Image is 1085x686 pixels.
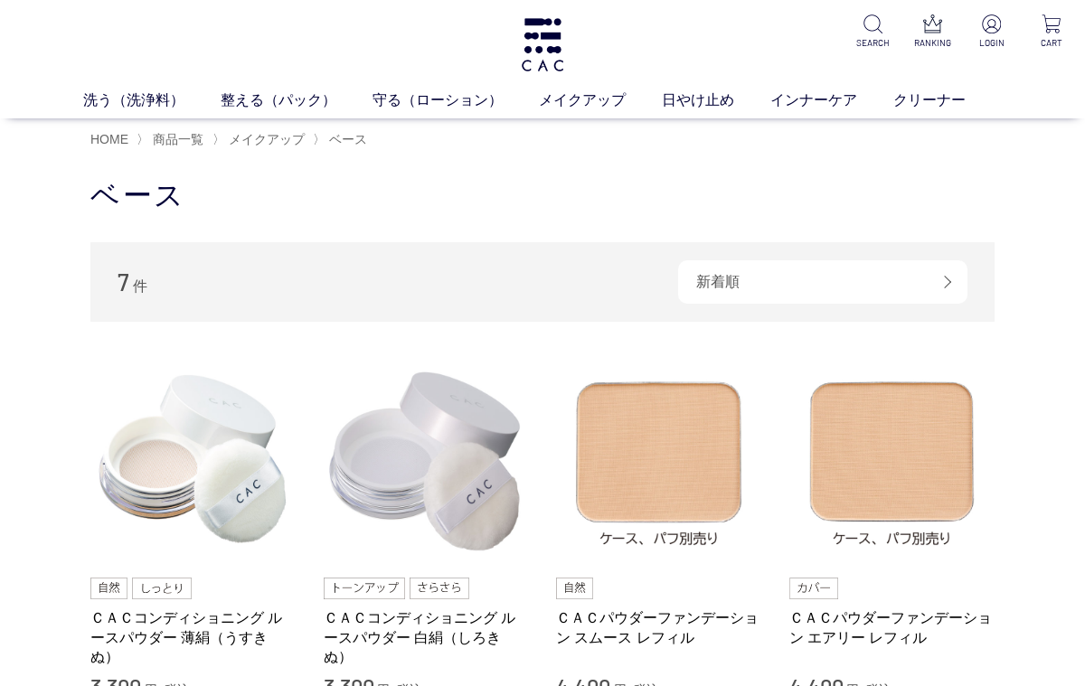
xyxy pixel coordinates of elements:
li: 〉 [313,131,372,148]
img: ＣＡＣパウダーファンデーション スムース レフィル [556,358,762,564]
img: カバー [789,578,838,599]
a: ＣＡＣコンディショニング ルースパウダー 薄絹（うすきぬ） [90,608,297,666]
a: ＣＡＣパウダーファンデーション エアリー レフィル [789,608,995,647]
a: 守る（ローション） [373,89,539,111]
h1: ベース [90,176,995,215]
img: トーンアップ [324,578,406,599]
img: ＣＡＣコンディショニング ルースパウダー 薄絹（うすきぬ） [90,358,297,564]
a: ＣＡＣパウダーファンデーション スムース レフィル [556,608,762,647]
li: 〉 [212,131,309,148]
a: 整える（パック） [221,89,373,111]
li: 〉 [137,131,208,148]
a: HOME [90,132,128,146]
img: 自然 [556,578,593,599]
a: 日やけ止め [662,89,770,111]
a: インナーケア [770,89,893,111]
a: LOGIN [973,14,1011,50]
a: クリーナー [893,89,1002,111]
a: ベース [325,132,367,146]
img: ＣＡＣコンディショニング ルースパウダー 白絹（しろきぬ） [324,358,530,564]
a: 洗う（洗浄料） [83,89,221,111]
img: しっとり [132,578,192,599]
img: logo [519,18,566,71]
a: CART [1033,14,1071,50]
img: ＣＡＣパウダーファンデーション エアリー レフィル [789,358,995,564]
span: メイクアップ [229,132,305,146]
a: メイクアップ [225,132,305,146]
a: SEARCH [854,14,892,50]
span: ベース [329,132,367,146]
div: 新着順 [678,260,967,304]
p: CART [1033,36,1071,50]
img: さらさら [410,578,469,599]
span: 7 [118,268,129,296]
p: LOGIN [973,36,1011,50]
a: ＣＡＣコンディショニング ルースパウダー 白絹（しろきぬ） [324,608,530,666]
p: RANKING [913,36,951,50]
a: メイクアップ [539,89,662,111]
a: RANKING [913,14,951,50]
img: 自然 [90,578,127,599]
span: 件 [133,278,147,294]
span: 商品一覧 [153,132,203,146]
p: SEARCH [854,36,892,50]
a: 商品一覧 [149,132,203,146]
